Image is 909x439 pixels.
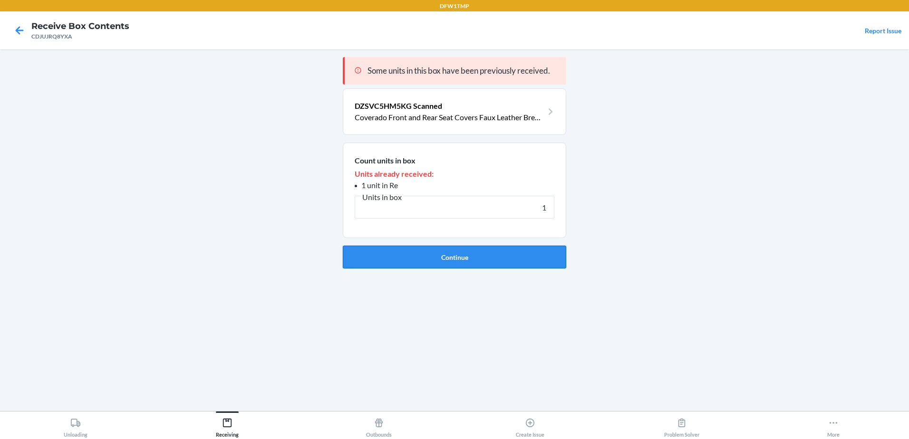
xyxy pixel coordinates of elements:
span: DZSVC5HM5KG Scanned [355,101,442,110]
span: Some units in this box have been previously received. [367,66,550,76]
div: CDJUJRQ8YXA [31,32,129,41]
div: Outbounds [366,414,392,438]
button: Continue [343,246,566,268]
button: Create Issue [454,411,606,438]
button: Problem Solver [606,411,758,438]
div: Receiving [216,414,239,438]
input: Units in box [355,196,554,219]
a: Report Issue [865,27,901,35]
button: Receiving [152,411,303,438]
p: Coverado Front and Rear Seat Covers Faux Leather Breathable Waterproof Universal Fit (Beige / Ful... [355,112,543,123]
div: Problem Solver [664,414,699,438]
p: Units already received: [355,168,554,180]
div: Create Issue [516,414,544,438]
span: Units in box [361,192,403,202]
button: More [757,411,909,438]
span: Count units in box [355,156,416,165]
a: DZSVC5HM5KG ScannedCoverado Front and Rear Seat Covers Faux Leather Breathable Waterproof Univers... [355,100,554,123]
div: More [827,414,840,438]
button: Outbounds [303,411,454,438]
h4: Receive Box Contents [31,20,129,32]
span: 1 unit in Re [361,181,398,190]
p: DFW1TMP [440,2,469,10]
div: Unloading [64,414,87,438]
